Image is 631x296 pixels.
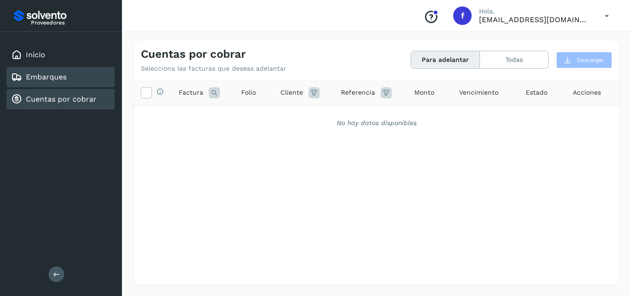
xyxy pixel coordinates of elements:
div: No hay datos disponibles [146,118,607,128]
div: Cuentas por cobrar [6,89,115,109]
span: Descargar [577,56,604,64]
span: Monto [414,88,434,97]
p: Hola, [479,7,590,15]
span: Factura [179,88,203,97]
span: Cliente [280,88,303,97]
button: Para adelantar [411,51,480,68]
button: Todas [480,51,548,68]
div: Inicio [6,45,115,65]
a: Cuentas por cobrar [26,95,97,103]
span: Acciones [573,88,601,97]
p: Selecciona las facturas que deseas adelantar [141,65,286,72]
a: Inicio [26,50,45,59]
h4: Cuentas por cobrar [141,48,246,61]
span: Folio [241,88,256,97]
a: Embarques [26,72,67,81]
p: Proveedores [31,19,111,26]
div: Embarques [6,67,115,87]
p: facturacion.transalmar@gmail.com [479,15,590,24]
span: Referencia [341,88,375,97]
button: Descargar [556,52,612,68]
span: Estado [526,88,547,97]
span: Vencimiento [459,88,498,97]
